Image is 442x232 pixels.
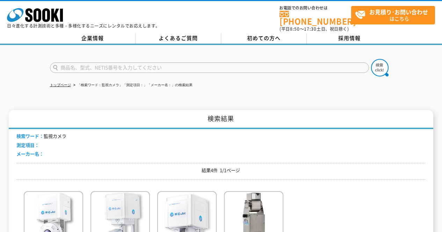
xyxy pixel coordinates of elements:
p: 日々進化する計測技術と多種・多様化するニーズにレンタルでお応えします。 [7,24,160,28]
a: 企業情報 [50,33,136,44]
strong: お見積り･お問い合わせ [369,8,428,16]
span: 初めての方へ [247,34,281,42]
a: よくあるご質問 [136,33,221,44]
a: お見積り･お問い合わせはこちら [351,6,435,24]
a: [PHONE_NUMBER] [280,11,351,25]
span: メーカー名： [16,150,44,157]
a: 初めての方へ [221,33,307,44]
span: 検索ワード： [16,133,44,139]
span: お電話でのお問い合わせは [280,6,351,10]
li: 「検索ワード：監視カメラ」「測定項目：」「メーカー名：」の検索結果 [72,82,193,89]
input: 商品名、型式、NETIS番号を入力してください [50,62,369,73]
span: はこちら [355,6,435,24]
a: 採用情報 [307,33,392,44]
h1: 検索結果 [9,110,433,129]
img: btn_search.png [371,59,389,76]
p: 結果4件 1/1ページ [16,167,425,174]
span: 17:30 [304,26,317,32]
span: 測定項目： [16,142,39,148]
span: (平日 ～ 土日、祝日除く) [280,26,349,32]
span: 8:50 [290,26,300,32]
li: 監視カメラ [16,133,66,140]
a: トップページ [50,83,71,87]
